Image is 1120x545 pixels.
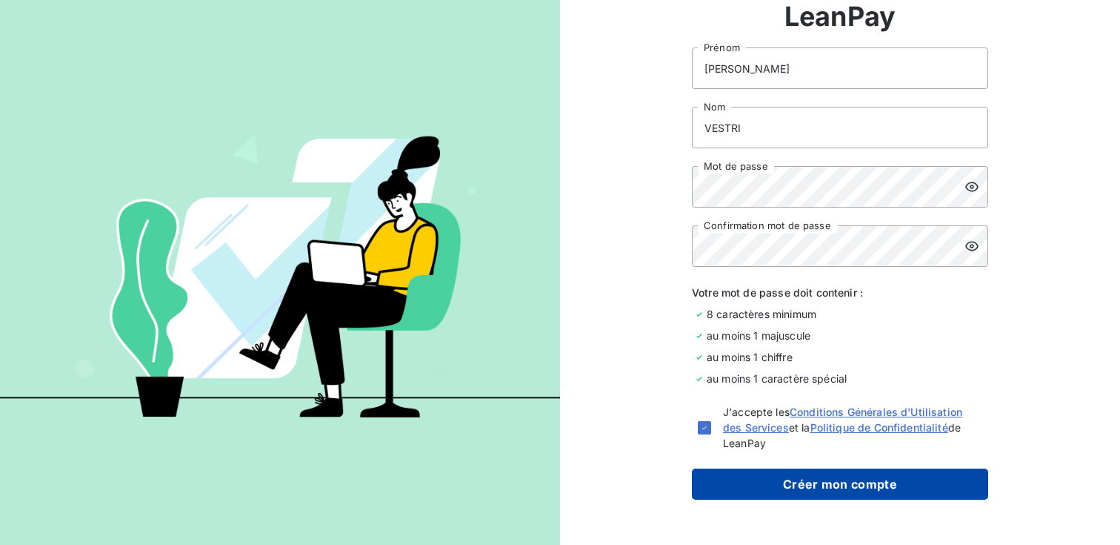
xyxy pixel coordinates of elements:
a: Conditions Générales d'Utilisation des Services [723,406,962,434]
span: au moins 1 majuscule [707,328,810,343]
span: J'accepte les et la de LeanPay [723,404,982,451]
span: Votre mot de passe doit contenir : [692,285,988,300]
a: Politique de Confidentialité [810,421,948,434]
input: placeholder [692,107,988,148]
span: au moins 1 caractère spécial [707,371,847,386]
span: au moins 1 chiffre [707,349,793,365]
input: placeholder [692,47,988,89]
span: 8 caractères minimum [707,306,816,322]
button: Créer mon compte [692,469,988,500]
